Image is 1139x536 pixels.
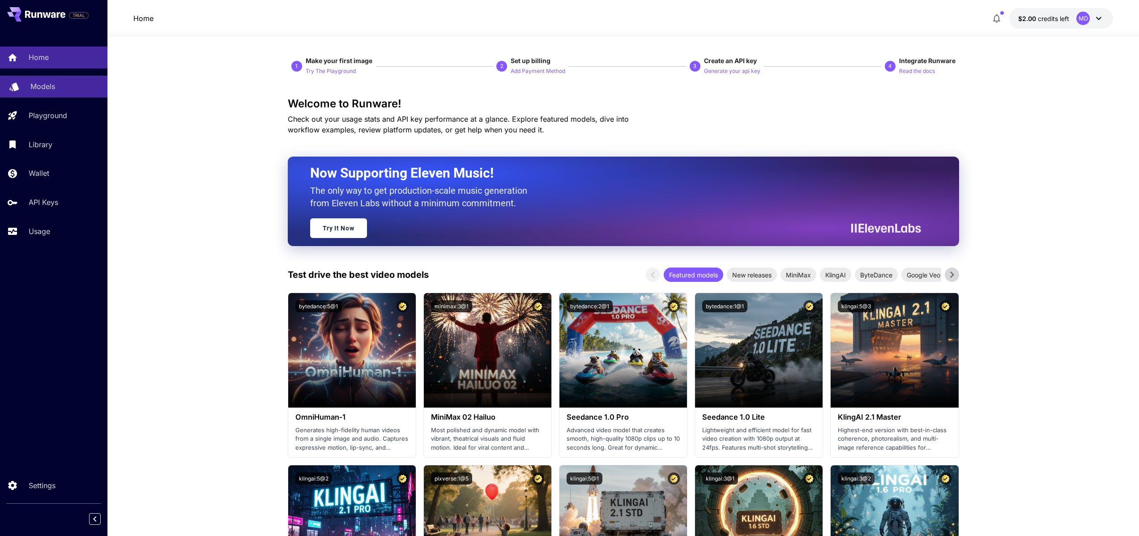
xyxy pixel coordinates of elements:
[500,62,503,70] p: 2
[888,62,892,70] p: 4
[511,67,565,76] p: Add Payment Method
[96,511,107,527] div: Collapse sidebar
[295,62,298,70] p: 1
[288,98,959,110] h3: Welcome to Runware!
[29,110,67,121] p: Playground
[29,480,55,491] p: Settings
[69,12,88,19] span: TRIAL
[838,300,875,312] button: klingai:5@3
[310,184,534,209] p: The only way to get production-scale music generation from Eleven Labs without a minimum commitment.
[1009,8,1113,29] button: $2.00MD
[295,426,409,452] p: Generates high-fidelity human videos from a single image and audio. Captures expressive motion, l...
[704,65,760,76] button: Generate your api key
[901,270,946,280] span: Google Veo
[803,300,815,312] button: Certified Model – Vetted for best performance and includes a commercial license.
[306,67,356,76] p: Try The Playground
[668,472,680,485] button: Certified Model – Vetted for best performance and includes a commercial license.
[397,300,409,312] button: Certified Model – Vetted for best performance and includes a commercial license.
[855,268,898,282] div: ByteDance
[831,293,958,408] img: alt
[310,218,367,238] a: Try It Now
[899,57,956,64] span: Integrate Runware
[668,300,680,312] button: Certified Model – Vetted for best performance and includes a commercial license.
[295,413,409,421] h3: OmniHuman‑1
[702,413,815,421] h3: Seedance 1.0 Lite
[532,300,544,312] button: Certified Model – Vetted for best performance and includes a commercial license.
[29,197,58,208] p: API Keys
[431,300,472,312] button: minimax:3@1
[820,268,851,282] div: KlingAI
[727,270,777,280] span: New releases
[781,268,816,282] div: MiniMax
[532,472,544,485] button: Certified Model – Vetted for best performance and includes a commercial license.
[664,268,723,282] div: Featured models
[901,268,946,282] div: Google Veo
[29,52,49,63] p: Home
[306,65,356,76] button: Try The Playground
[704,67,760,76] p: Generate your api key
[1018,15,1038,22] span: $2.00
[69,10,89,21] span: Add your payment card to enable full platform functionality.
[803,472,815,485] button: Certified Model – Vetted for best performance and includes a commercial license.
[295,300,341,312] button: bytedance:5@1
[559,293,687,408] img: alt
[899,65,935,76] button: Read the docs
[1076,12,1090,25] div: MD
[702,300,747,312] button: bytedance:1@1
[820,270,851,280] span: KlingAI
[567,300,613,312] button: bytedance:2@1
[288,268,429,281] p: Test drive the best video models
[288,115,629,134] span: Check out your usage stats and API key performance at a glance. Explore featured models, dive int...
[133,13,154,24] nav: breadcrumb
[89,513,101,525] button: Collapse sidebar
[133,13,154,24] a: Home
[939,300,951,312] button: Certified Model – Vetted for best performance and includes a commercial license.
[702,426,815,452] p: Lightweight and efficient model for fast video creation with 1080p output at 24fps. Features mult...
[511,57,550,64] span: Set up billing
[838,413,951,421] h3: KlingAI 2.1 Master
[431,413,544,421] h3: MiniMax 02 Hailuo
[727,268,777,282] div: New releases
[664,270,723,280] span: Featured models
[781,270,816,280] span: MiniMax
[693,62,696,70] p: 3
[29,226,50,237] p: Usage
[306,57,372,64] span: Make your first image
[567,413,680,421] h3: Seedance 1.0 Pro
[695,293,823,408] img: alt
[1018,14,1069,23] div: $2.00
[295,472,332,485] button: klingai:5@2
[424,293,551,408] img: alt
[397,472,409,485] button: Certified Model – Vetted for best performance and includes a commercial license.
[29,168,49,179] p: Wallet
[29,139,52,150] p: Library
[702,472,738,485] button: klingai:3@1
[567,472,602,485] button: klingai:5@1
[838,426,951,452] p: Highest-end version with best-in-class coherence, photorealism, and multi-image reference capabil...
[1038,15,1069,22] span: credits left
[431,426,544,452] p: Most polished and dynamic model with vibrant, theatrical visuals and fluid motion. Ideal for vira...
[939,472,951,485] button: Certified Model – Vetted for best performance and includes a commercial license.
[310,165,914,182] h2: Now Supporting Eleven Music!
[855,270,898,280] span: ByteDance
[838,472,875,485] button: klingai:3@2
[511,65,565,76] button: Add Payment Method
[567,426,680,452] p: Advanced video model that creates smooth, high-quality 1080p clips up to 10 seconds long. Great f...
[431,472,472,485] button: pixverse:1@5
[30,81,55,92] p: Models
[288,293,416,408] img: alt
[704,57,757,64] span: Create an API key
[899,67,935,76] p: Read the docs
